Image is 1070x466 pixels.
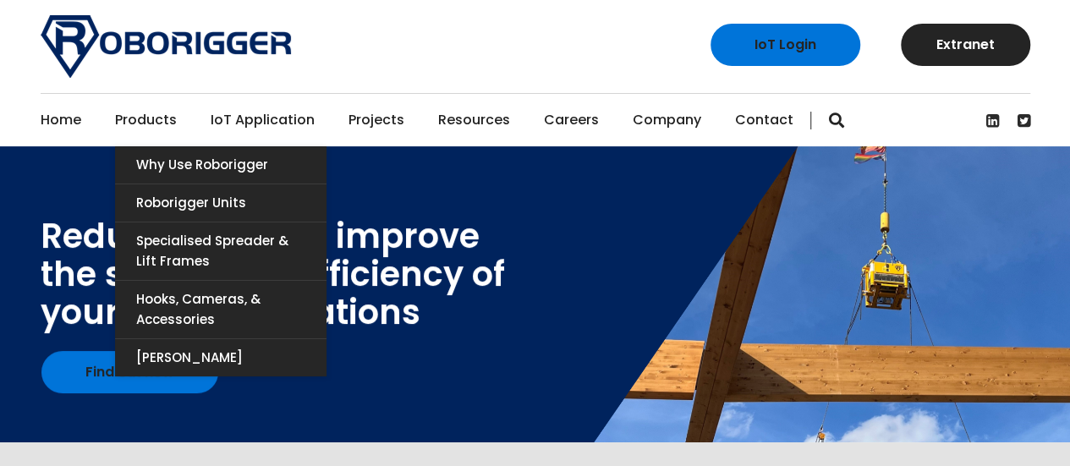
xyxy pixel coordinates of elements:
div: Reduce cost and improve the safety and efficiency of your lifting operations [41,217,505,332]
a: Projects [348,94,404,146]
a: Find out how [41,351,218,393]
a: Home [41,94,81,146]
a: Why use Roborigger [115,146,326,184]
a: Specialised Spreader & Lift Frames [115,222,326,280]
a: Contact [735,94,793,146]
a: Extranet [901,24,1030,66]
a: [PERSON_NAME] [115,339,326,376]
a: Hooks, Cameras, & Accessories [115,281,326,338]
a: Careers [544,94,599,146]
a: Company [633,94,701,146]
a: Roborigger Units [115,184,326,222]
a: Resources [438,94,510,146]
a: IoT Login [711,24,860,66]
a: Products [115,94,177,146]
img: Roborigger [41,15,291,78]
a: IoT Application [211,94,315,146]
